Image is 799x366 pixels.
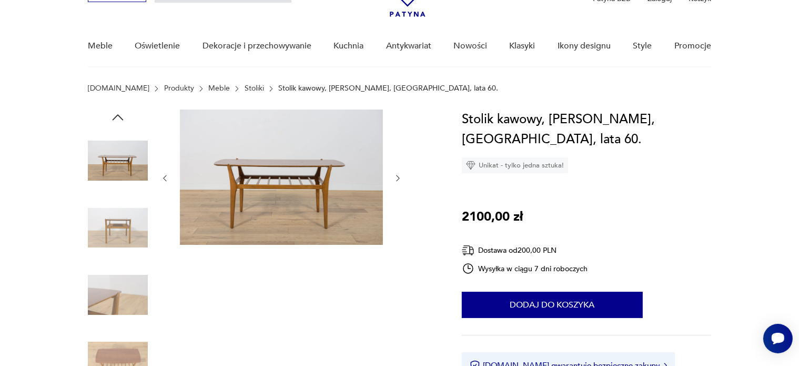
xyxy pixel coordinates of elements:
img: Zdjęcie produktu Stolik kawowy, Nathan, Wielka Brytania, lata 60. [180,110,383,245]
img: Ikona diamentu [466,161,476,170]
img: Zdjęcie produktu Stolik kawowy, Nathan, Wielka Brytania, lata 60. [88,265,148,325]
p: 2100,00 zł [462,207,523,227]
button: Dodaj do koszyka [462,292,643,318]
a: Antykwariat [386,26,431,66]
div: Unikat - tylko jedna sztuka! [462,157,568,173]
a: Stoliki [245,84,264,93]
a: Kuchnia [333,26,363,66]
a: Promocje [674,26,711,66]
div: Wysyłka w ciągu 7 dni roboczych [462,262,588,275]
a: Ikony designu [558,26,611,66]
a: Produkty [164,84,194,93]
a: Style [633,26,652,66]
a: Oświetlenie [135,26,180,66]
a: Dekoracje i przechowywanie [203,26,311,66]
p: Stolik kawowy, [PERSON_NAME], [GEOGRAPHIC_DATA], lata 60. [278,84,498,93]
a: Meble [208,84,230,93]
img: Zdjęcie produktu Stolik kawowy, Nathan, Wielka Brytania, lata 60. [88,198,148,258]
iframe: Smartsupp widget button [763,324,793,353]
img: Ikona dostawy [462,244,474,257]
a: Meble [88,26,113,66]
h1: Stolik kawowy, [PERSON_NAME], [GEOGRAPHIC_DATA], lata 60. [462,110,711,150]
a: Klasyki [510,26,535,66]
a: [DOMAIN_NAME] [88,84,149,93]
div: Dostawa od 200,00 PLN [462,244,588,257]
img: Zdjęcie produktu Stolik kawowy, Nathan, Wielka Brytania, lata 60. [88,131,148,191]
a: Nowości [453,26,487,66]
